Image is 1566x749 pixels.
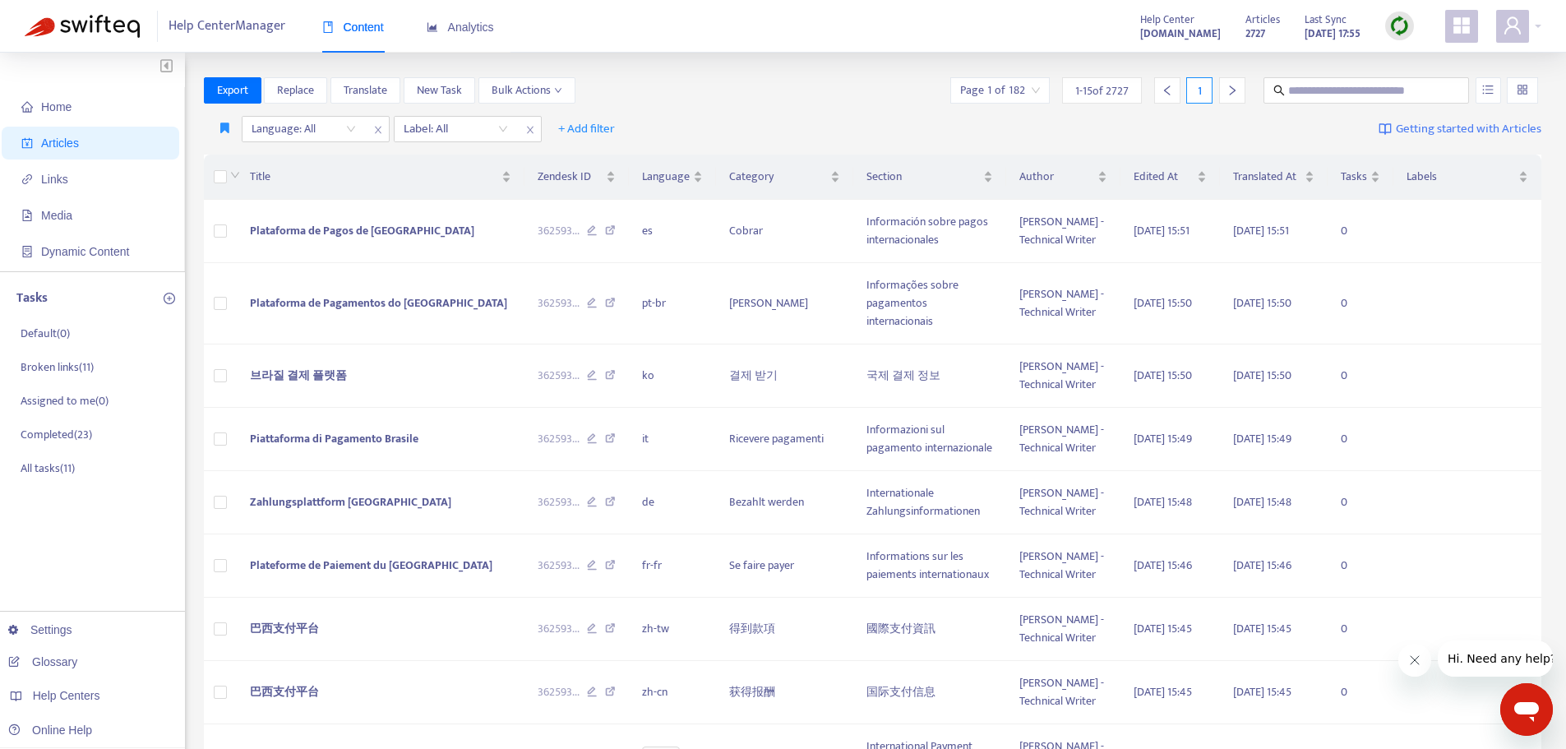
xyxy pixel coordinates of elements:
td: it [629,408,716,471]
td: 获得报酬 [716,661,853,724]
a: Online Help [8,724,92,737]
td: [PERSON_NAME] - Technical Writer [1006,200,1121,263]
td: 결제 받기 [716,344,853,408]
span: [DATE] 15:49 [1134,429,1192,448]
div: 1 [1186,77,1213,104]
td: es [629,200,716,263]
th: Category [716,155,853,200]
td: Cobrar [716,200,853,263]
td: Información sobre pagos internacionales [853,200,1006,263]
span: 巴西支付平台 [250,619,319,638]
p: All tasks ( 11 ) [21,460,75,477]
span: [DATE] 15:45 [1233,682,1291,701]
td: [PERSON_NAME] - Technical Writer [1006,471,1121,534]
span: Zahlungsplattform [GEOGRAPHIC_DATA] [250,492,451,511]
span: 362593 ... [538,294,580,312]
span: 362593 ... [538,557,580,575]
span: [DATE] 15:51 [1134,221,1190,240]
th: Section [853,155,1006,200]
span: Help Centers [33,689,100,702]
td: pt-br [629,263,716,344]
button: New Task [404,77,475,104]
span: Translate [344,81,387,99]
td: Informations sur les paiements internationaux [853,534,1006,598]
img: sync.dc5367851b00ba804db3.png [1389,16,1410,36]
span: Title [250,168,498,186]
td: Se faire payer [716,534,853,598]
span: [DATE] 15:46 [1134,556,1192,575]
span: [DATE] 15:50 [1233,294,1291,312]
td: [PERSON_NAME] - Technical Writer [1006,661,1121,724]
span: Plataforma de Pagamentos do [GEOGRAPHIC_DATA] [250,294,507,312]
button: Export [204,77,261,104]
span: Getting started with Articles [1396,120,1541,139]
td: 0 [1328,534,1393,598]
img: Swifteq [25,15,140,38]
span: down [554,86,562,95]
span: close [367,120,389,140]
span: user [1503,16,1522,35]
td: zh-tw [629,598,716,661]
span: left [1162,85,1173,96]
td: 0 [1328,598,1393,661]
td: de [629,471,716,534]
td: [PERSON_NAME] - Technical Writer [1006,598,1121,661]
td: 0 [1328,408,1393,471]
button: Replace [264,77,327,104]
span: down [230,170,240,180]
td: 0 [1328,661,1393,724]
td: 0 [1328,263,1393,344]
th: Translated At [1220,155,1328,200]
span: [DATE] 15:50 [1134,366,1192,385]
th: Language [629,155,716,200]
td: 得到款項 [716,598,853,661]
span: right [1226,85,1238,96]
span: [DATE] 15:48 [1134,492,1192,511]
td: Bezahlt werden [716,471,853,534]
td: 国际支付信息 [853,661,1006,724]
span: 362593 ... [538,683,580,701]
span: Piattaforma di Pagamento Brasile [250,429,418,448]
span: Labels [1407,168,1515,186]
span: account-book [21,137,33,149]
td: fr-fr [629,534,716,598]
span: appstore [1452,16,1471,35]
span: [DATE] 15:48 [1233,492,1291,511]
strong: 2727 [1245,25,1265,43]
span: 362593 ... [538,620,580,638]
a: [DOMAIN_NAME] [1140,24,1221,43]
span: + Add filter [558,119,615,139]
td: zh-cn [629,661,716,724]
button: Translate [330,77,400,104]
img: image-link [1379,123,1392,136]
span: [DATE] 15:45 [1134,682,1192,701]
span: [DATE] 15:51 [1233,221,1289,240]
th: Labels [1393,155,1541,200]
button: + Add filter [546,116,627,142]
td: [PERSON_NAME] - Technical Writer [1006,344,1121,408]
span: Edited At [1134,168,1193,186]
span: 362593 ... [538,430,580,448]
td: [PERSON_NAME] [716,263,853,344]
span: close [520,120,541,140]
th: Author [1006,155,1121,200]
td: ko [629,344,716,408]
span: Media [41,209,72,222]
p: Default ( 0 ) [21,325,70,342]
span: Export [217,81,248,99]
td: 국제 결제 정보 [853,344,1006,408]
span: Translated At [1233,168,1301,186]
p: Assigned to me ( 0 ) [21,392,109,409]
span: 362593 ... [538,367,580,385]
span: home [21,101,33,113]
span: 1 - 15 of 2727 [1075,82,1129,99]
span: Home [41,100,72,113]
span: Section [866,168,980,186]
span: area-chart [427,21,438,33]
span: Analytics [427,21,494,34]
td: [PERSON_NAME] - Technical Writer [1006,534,1121,598]
span: New Task [417,81,462,99]
span: Articles [41,136,79,150]
td: [PERSON_NAME] - Technical Writer [1006,263,1121,344]
span: Dynamic Content [41,245,129,258]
